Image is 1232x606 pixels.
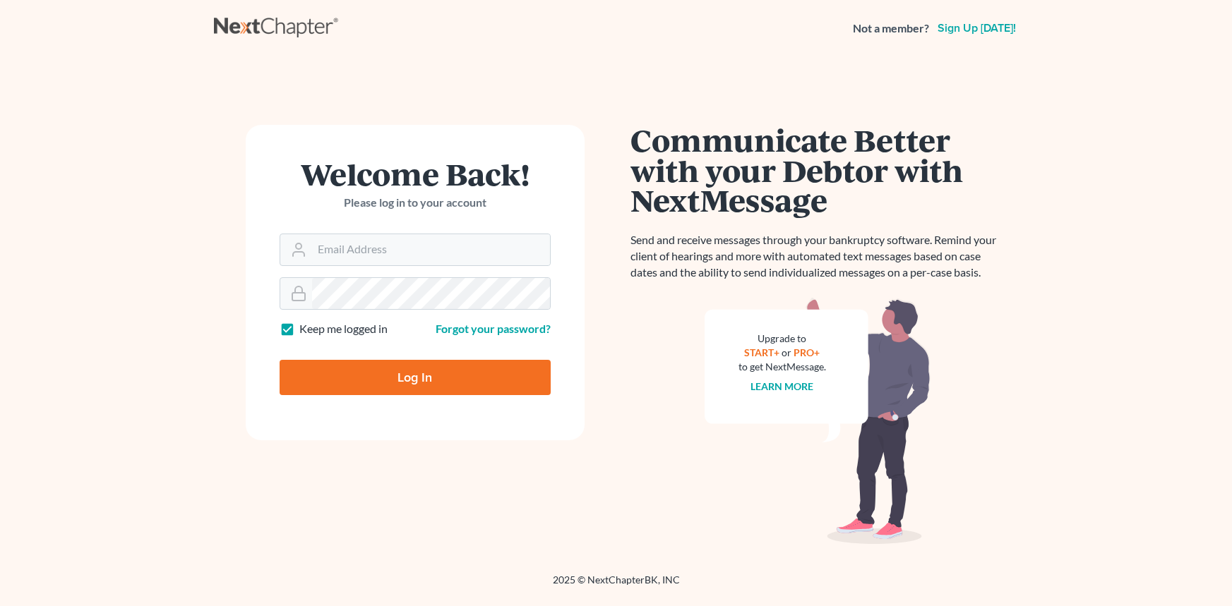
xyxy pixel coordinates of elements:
[299,321,388,337] label: Keep me logged in
[750,380,813,392] a: Learn more
[853,20,929,37] strong: Not a member?
[744,346,779,358] a: START+
[436,322,551,335] a: Forgot your password?
[630,125,1005,215] h1: Communicate Better with your Debtor with NextMessage
[935,23,1019,34] a: Sign up [DATE]!
[705,298,931,545] img: nextmessage_bg-59042aed3d76b12b5cd301f8e5b87938c9018125f34e5fa2b7a6b67550977c72.svg
[738,332,826,346] div: Upgrade to
[630,232,1005,281] p: Send and receive messages through your bankruptcy software. Remind your client of hearings and mo...
[794,346,820,358] a: PRO+
[280,159,551,189] h1: Welcome Back!
[214,573,1019,598] div: 2025 © NextChapterBK, INC
[280,195,551,211] p: Please log in to your account
[782,346,791,358] span: or
[280,360,551,395] input: Log In
[312,234,550,265] input: Email Address
[738,360,826,374] div: to get NextMessage.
